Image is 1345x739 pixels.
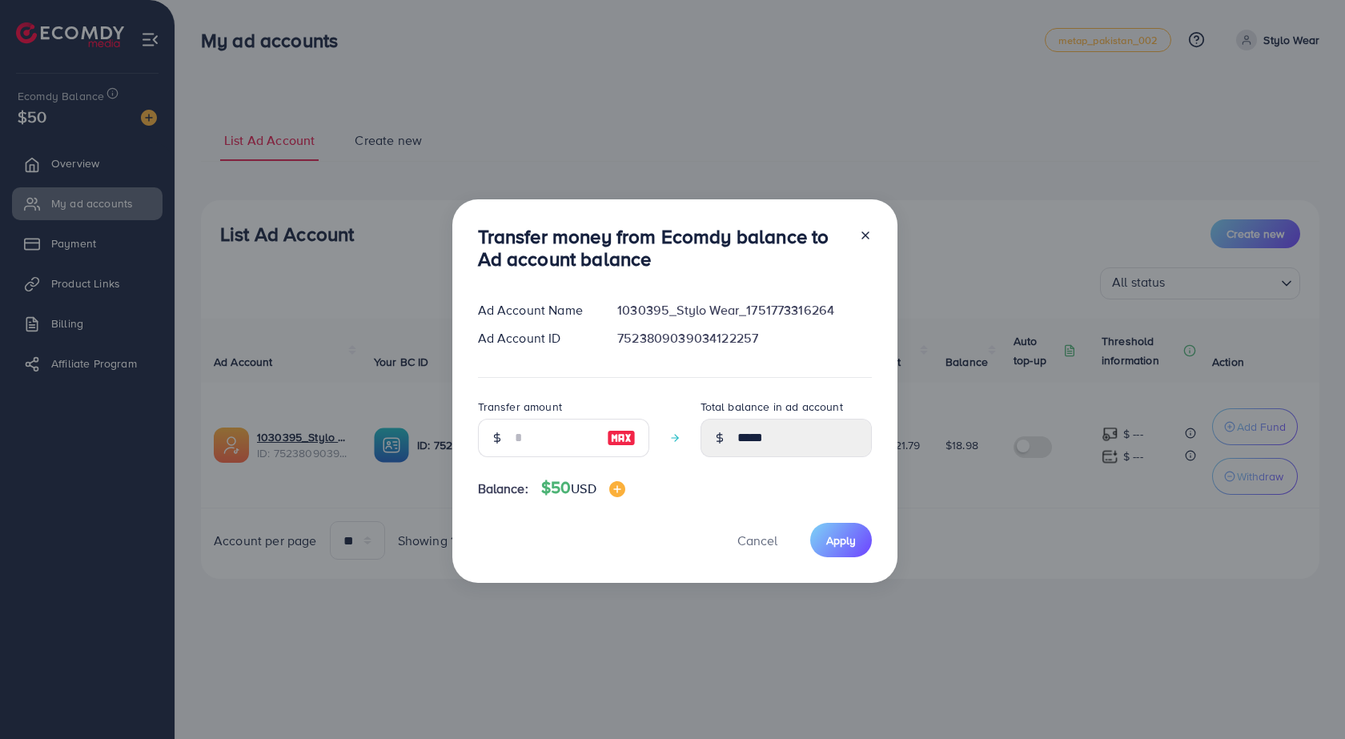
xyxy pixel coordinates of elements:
[465,301,605,319] div: Ad Account Name
[1277,667,1333,727] iframe: Chat
[717,523,797,557] button: Cancel
[478,399,562,415] label: Transfer amount
[571,480,596,497] span: USD
[701,399,843,415] label: Total balance in ad account
[478,480,528,498] span: Balance:
[810,523,872,557] button: Apply
[541,478,625,498] h4: $50
[478,225,846,271] h3: Transfer money from Ecomdy balance to Ad account balance
[826,532,856,548] span: Apply
[609,481,625,497] img: image
[604,329,884,347] div: 7523809039034122257
[604,301,884,319] div: 1030395_Stylo Wear_1751773316264
[737,532,777,549] span: Cancel
[465,329,605,347] div: Ad Account ID
[607,428,636,448] img: image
